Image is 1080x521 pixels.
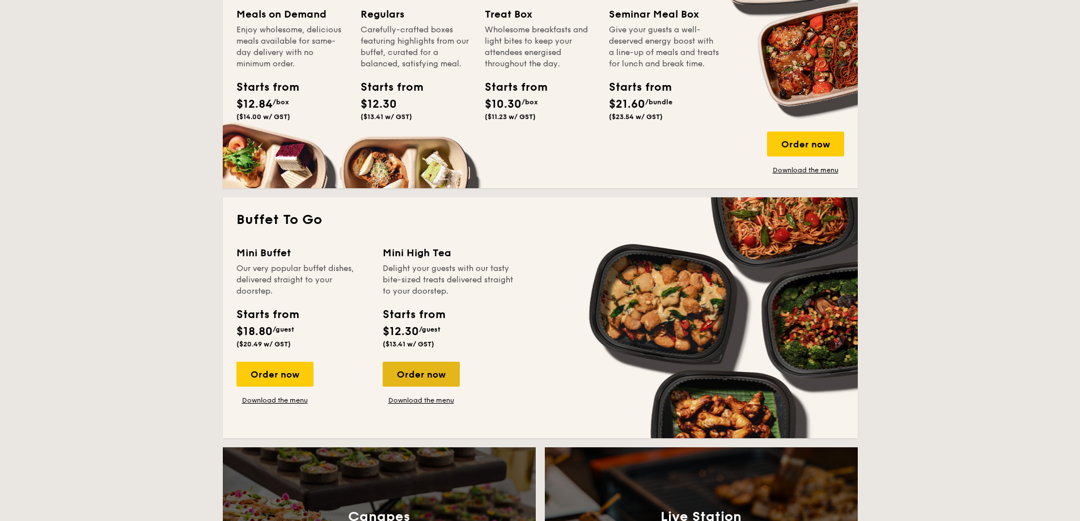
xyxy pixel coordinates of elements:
a: Download the menu [767,166,844,175]
div: Starts from [361,79,412,96]
span: /bundle [645,98,672,106]
div: Starts from [236,79,287,96]
span: $18.80 [236,325,273,338]
div: Starts from [609,79,660,96]
span: ($13.41 w/ GST) [383,340,434,348]
div: Order now [383,362,460,387]
div: Carefully-crafted boxes featuring highlights from our buffet, curated for a balanced, satisfying ... [361,24,471,70]
div: Give your guests a well-deserved energy boost with a line-up of meals and treats for lunch and br... [609,24,719,70]
span: $21.60 [609,98,645,111]
span: ($11.23 w/ GST) [485,113,536,121]
a: Download the menu [383,396,460,405]
div: Starts from [383,306,444,323]
div: Seminar Meal Box [609,6,719,22]
div: Treat Box [485,6,595,22]
div: Our very popular buffet dishes, delivered straight to your doorstep. [236,263,369,297]
span: ($23.54 w/ GST) [609,113,663,121]
div: Order now [767,132,844,156]
div: Delight your guests with our tasty bite-sized treats delivered straight to your doorstep. [383,263,515,297]
div: Meals on Demand [236,6,347,22]
div: Mini Buffet [236,245,369,261]
div: Regulars [361,6,471,22]
h2: Buffet To Go [236,211,844,229]
span: /guest [419,325,441,333]
div: Mini High Tea [383,245,515,261]
div: Wholesome breakfasts and light bites to keep your attendees energised throughout the day. [485,24,595,70]
div: Starts from [236,306,298,323]
div: Order now [236,362,314,387]
div: Starts from [485,79,536,96]
div: Enjoy wholesome, delicious meals available for same-day delivery with no minimum order. [236,24,347,70]
a: Download the menu [236,396,314,405]
span: /guest [273,325,294,333]
span: ($14.00 w/ GST) [236,113,290,121]
span: $12.30 [383,325,419,338]
span: $10.30 [485,98,522,111]
span: $12.30 [361,98,397,111]
span: /box [522,98,538,106]
span: ($20.49 w/ GST) [236,340,291,348]
span: ($13.41 w/ GST) [361,113,412,121]
span: /box [273,98,289,106]
span: $12.84 [236,98,273,111]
